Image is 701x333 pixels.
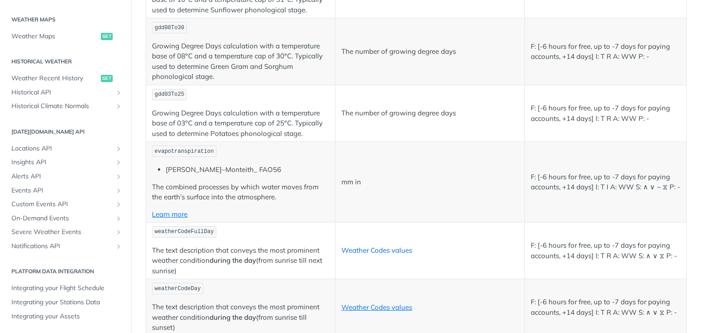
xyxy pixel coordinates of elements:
[115,201,122,208] button: Show subpages for Custom Events API
[531,103,681,124] p: F: [-6 hours for free, up to -7 days for paying accounts, +14 days] I: T R A: WW P: -
[115,173,122,180] button: Show subpages for Alerts API
[11,298,122,307] span: Integrating your Stations Data
[7,296,125,309] a: Integrating your Stations Data
[7,281,125,295] a: Integrating your Flight Schedule
[531,172,681,193] p: F: [-6 hours for free, up to -7 days for paying accounts, +14 days] I: T I A: WW S: ∧ ∨ ~ ⧖ P: -
[101,75,113,82] span: get
[115,89,122,96] button: Show subpages for Historical API
[11,228,113,237] span: Severe Weather Events
[155,229,214,235] span: weatherCodeFullDay
[7,212,125,225] a: On-Demand EventsShow subpages for On-Demand Events
[11,186,113,195] span: Events API
[209,256,256,265] strong: during the day
[7,99,125,113] a: Historical Climate NormalsShow subpages for Historical Climate Normals
[11,88,113,97] span: Historical API
[115,187,122,194] button: Show subpages for Events API
[7,72,125,85] a: Weather Recent Historyget
[11,200,113,209] span: Custom Events API
[531,240,681,261] p: F: [-6 hours for free, up to -7 days for paying accounts, +14 days] I: T R A: WW S: ∧ ∨ ⧖ P: -
[11,144,113,153] span: Locations API
[115,229,122,236] button: Show subpages for Severe Weather Events
[7,225,125,239] a: Severe Weather EventsShow subpages for Severe Weather Events
[152,210,188,219] a: Learn more
[152,41,329,82] p: Growing Degree Days calculation with a temperature base of 08°C and a temperature cap of 30°C. Ty...
[152,245,329,276] p: The text description that conveys the most prominent weather condition (from sunrise till next su...
[166,165,329,175] li: [PERSON_NAME]–Monteith_ FAO56
[11,284,122,293] span: Integrating your Flight Schedule
[341,246,412,255] a: Weather Codes values
[7,170,125,183] a: Alerts APIShow subpages for Alerts API
[11,242,113,251] span: Notifications API
[115,145,122,152] button: Show subpages for Locations API
[7,310,125,323] a: Integrating your Assets
[155,91,184,98] span: gdd03To25
[11,172,113,181] span: Alerts API
[152,182,329,203] p: The combined processes by which water moves from the earth’s surface into the atmosphere.
[341,303,412,312] a: Weather Codes values
[7,57,125,66] h2: Historical Weather
[341,177,518,187] p: mm in
[531,297,681,317] p: F: [-6 hours for free, up to -7 days for paying accounts, +14 days] I: T R A: WW S: ∧ ∨ ⧖ P: -
[7,128,125,136] h2: [DATE][DOMAIN_NAME] API
[115,159,122,166] button: Show subpages for Insights API
[115,243,122,250] button: Show subpages for Notifications API
[11,158,113,167] span: Insights API
[7,198,125,211] a: Custom Events APIShow subpages for Custom Events API
[155,25,184,31] span: gdd08To30
[101,33,113,40] span: get
[7,16,125,24] h2: Weather Maps
[152,108,329,139] p: Growing Degree Days calculation with a temperature base of 03°C and a temperature cap of 25°C. Ty...
[115,215,122,222] button: Show subpages for On-Demand Events
[7,239,125,253] a: Notifications APIShow subpages for Notifications API
[11,102,113,111] span: Historical Climate Normals
[341,47,518,57] p: The number of growing degree days
[155,148,214,155] span: evapotranspiration
[11,312,122,321] span: Integrating your Assets
[7,184,125,198] a: Events APIShow subpages for Events API
[209,313,256,322] strong: during the day
[7,142,125,156] a: Locations APIShow subpages for Locations API
[152,302,329,333] p: The text description that conveys the most prominent weather condition (from sunrise till sunset)
[11,214,113,223] span: On-Demand Events
[11,74,99,83] span: Weather Recent History
[11,32,99,41] span: Weather Maps
[7,30,125,43] a: Weather Mapsget
[341,108,518,119] p: The number of growing degree days
[7,156,125,169] a: Insights APIShow subpages for Insights API
[7,267,125,276] h2: Platform DATA integration
[115,103,122,110] button: Show subpages for Historical Climate Normals
[7,86,125,99] a: Historical APIShow subpages for Historical API
[531,42,681,62] p: F: [-6 hours for free, up to -7 days for paying accounts, +14 days] I: T R A: WW P: -
[155,286,201,292] span: weatherCodeDay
